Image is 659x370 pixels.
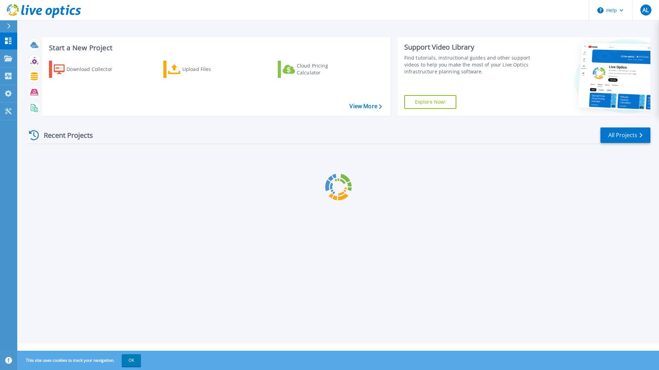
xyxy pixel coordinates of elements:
span: AL [642,7,649,13]
a: Cloud Pricing Calculator [278,61,355,78]
div: Support Video Library [404,43,533,52]
div: Recent Projects [27,127,102,144]
div: Upload Files [182,62,237,76]
a: Explore Now! [404,95,457,109]
a: Upload Files [163,61,240,78]
span: This site uses cookies to track your navigation. [19,354,141,367]
h3: Start a New Project [49,44,382,52]
button: OK [122,354,141,367]
div: Find tutorials, instructional guides and other support videos to help you make the most of your L... [404,54,533,75]
div: Download Collector [67,62,122,76]
div: Cloud Pricing Calculator [297,62,352,76]
a: All Projects [600,127,650,143]
a: View More [349,103,382,110]
a: Download Collector [49,61,126,78]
